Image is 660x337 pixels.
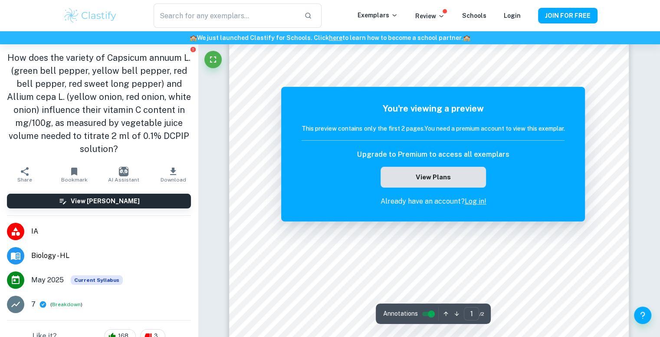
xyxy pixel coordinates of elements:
img: Clastify logo [63,7,118,24]
h1: How does the variety of Capsicum annuum L. (green bell pepper, yellow bell pepper, red bell peppe... [7,51,191,155]
span: Share [17,177,32,183]
button: Download [148,162,198,187]
span: Annotations [383,309,417,318]
span: Download [161,177,186,183]
img: AI Assistant [119,167,128,176]
button: Fullscreen [204,51,222,68]
h5: You're viewing a preview [302,102,565,115]
span: IA [31,226,191,237]
a: Schools [462,12,486,19]
button: View Plans [381,167,486,188]
span: ( ) [50,301,82,309]
span: Biology - HL [31,251,191,261]
span: Bookmark [61,177,88,183]
button: Report issue [190,46,196,53]
p: 7 [31,299,36,310]
span: 🏫 [190,34,197,41]
h6: We just launched Clastify for Schools. Click to learn how to become a school partner. [2,33,658,43]
span: AI Assistant [108,177,139,183]
button: JOIN FOR FREE [538,8,598,23]
a: Log in! [464,197,486,205]
p: Exemplars [358,10,398,20]
h6: Upgrade to Premium to access all exemplars [357,149,509,160]
p: Review [415,11,445,21]
h6: View [PERSON_NAME] [71,196,140,206]
button: Help and Feedback [634,307,651,324]
button: View [PERSON_NAME] [7,194,191,208]
p: Already have an account? [302,196,565,207]
input: Search for any exemplars... [154,3,297,28]
h6: This preview contains only the first 2 pages. You need a premium account to view this exemplar. [302,124,565,133]
div: This exemplar is based on the current syllabus. Feel free to refer to it for inspiration/ideas wh... [71,275,123,285]
span: / 2 [479,310,484,318]
button: Breakdown [52,301,81,308]
button: Bookmark [49,162,99,187]
button: AI Assistant [99,162,148,187]
a: Login [504,12,521,19]
span: 🏫 [463,34,470,41]
span: May 2025 [31,275,64,285]
a: here [329,34,342,41]
span: Current Syllabus [71,275,123,285]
